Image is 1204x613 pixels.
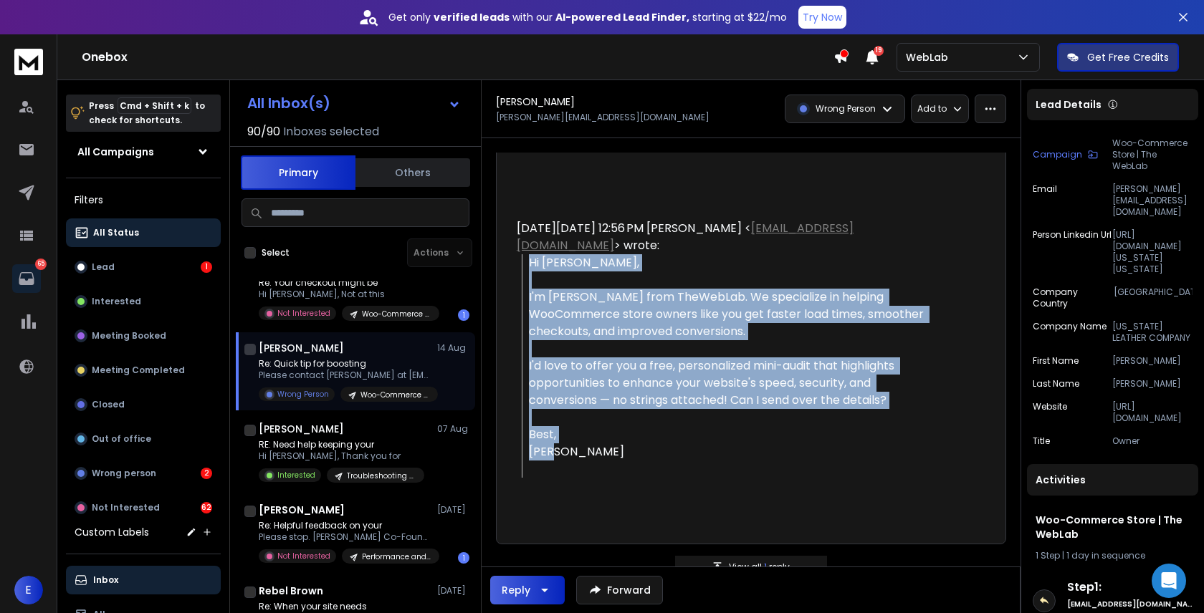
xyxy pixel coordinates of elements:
p: Wrong Person [816,103,876,115]
p: [PERSON_NAME][EMAIL_ADDRESS][DOMAIN_NAME] [496,112,709,123]
p: Hi [PERSON_NAME], Thank you for [259,450,424,462]
p: Interested [277,470,315,481]
p: Get only with our starting at $22/mo [388,10,787,24]
button: Out of office [66,425,221,453]
h1: [PERSON_NAME] [259,503,345,517]
p: Troubleshooting & Bug Fixes [347,470,416,481]
div: Hi [PERSON_NAME], [529,254,935,271]
button: Campaign [1033,137,1098,172]
div: 2 [201,468,212,479]
p: Hi [PERSON_NAME], Not at this [259,289,431,300]
p: Lead Details [1036,97,1102,112]
p: [US_STATE] LEATHER COMPANY [1112,321,1193,344]
span: 90 / 90 [247,123,280,140]
p: Re: Your checkout might be [259,277,431,289]
p: All Status [93,227,139,238]
h3: Inboxes selected [283,123,379,140]
p: [DATE] [437,585,469,597]
div: 1 [458,309,469,321]
div: Best, [529,426,935,443]
h3: Filters [66,190,221,210]
a: 65 [12,264,41,293]
p: Woo-Commerce Store | The WebLab [362,309,431,319]
h1: [PERSON_NAME] [259,341,344,355]
h1: Woo-Commerce Store | The WebLab [1036,513,1190,541]
p: Woo-Commerce Store | The WebLab [360,390,429,400]
p: Re: Quick tip for boosting [259,358,431,370]
button: Closed [66,390,221,419]
p: RE: Need help keeping your [259,439,424,450]
div: 1 [201,261,212,273]
button: Not Interested62 [66,493,221,522]
p: Add to [917,103,947,115]
p: Please contact [PERSON_NAME] at [EMAIL_ADDRESS][DOMAIN_NAME] [259,370,431,381]
button: Inbox [66,566,221,594]
p: Woo-Commerce Store | The WebLab [1112,137,1193,172]
p: Try Now [803,10,842,24]
p: Company Country [1033,286,1114,309]
button: E [14,576,43,604]
p: [PERSON_NAME][EMAIL_ADDRESS][DOMAIN_NAME] [1112,183,1193,218]
h6: [EMAIL_ADDRESS][DOMAIN_NAME] [1067,599,1193,609]
p: Email [1033,183,1057,218]
span: 19 [874,46,884,56]
strong: verified leads [434,10,510,24]
p: Inbox [93,574,118,586]
p: website [1033,401,1067,424]
p: Not Interested [277,551,330,561]
h1: [PERSON_NAME] [496,95,575,109]
div: I'd love to offer you a free, personalized mini-audit that highlights opportunities to enhance yo... [529,357,935,409]
p: 65 [35,259,47,270]
button: Reply [490,576,565,604]
button: Primary [241,155,355,190]
span: 1 day in sequence [1066,549,1145,561]
button: Interested [66,287,221,316]
p: Person Linkedin Url [1033,229,1112,275]
h1: All Inbox(s) [247,96,330,110]
button: Meeting Completed [66,356,221,385]
p: Press to check for shortcuts. [89,99,205,127]
div: 62 [201,502,212,513]
p: Performance and Security Issues [362,551,431,562]
a: [EMAIL_ADDRESS][DOMAIN_NAME] [517,220,854,254]
div: Activities [1027,464,1198,496]
h1: All Campaigns [77,145,154,159]
button: Try Now [798,6,846,29]
span: 1 [764,561,769,573]
button: Wrong person2 [66,459,221,488]
p: Re: Helpful feedback on your [259,520,431,531]
button: Meeting Booked [66,322,221,350]
div: [PERSON_NAME] [529,443,935,460]
p: Lead [92,261,115,273]
p: Out of office [92,433,151,445]
p: View all reply [729,561,790,573]
p: Closed [92,399,125,410]
p: Campaign [1033,149,1082,160]
div: Reply [502,583,530,597]
p: 14 Aug [437,342,469,354]
button: All Campaigns [66,137,221,166]
p: Wrong Person [277,389,329,400]
div: 1 [458,552,469,564]
button: All Status [66,218,221,247]
p: Please stop. [PERSON_NAME] Co-Founder [259,531,431,543]
p: Last Name [1033,378,1079,390]
p: Owner [1112,435,1193,447]
button: Others [355,157,470,188]
h1: Onebox [82,49,833,66]
p: Re: When your site needs [259,601,431,612]
p: [URL][DOMAIN_NAME][US_STATE][US_STATE] [1112,229,1193,275]
h1: [PERSON_NAME] [259,422,344,436]
p: title [1033,435,1050,447]
h1: Rebel Brown [259,584,323,598]
p: Not Interested [92,502,160,513]
img: logo [14,49,43,75]
p: Meeting Booked [92,330,166,342]
p: Not Interested [277,308,330,319]
h3: Custom Labels [75,525,149,539]
p: Meeting Completed [92,365,185,376]
p: WebLab [906,50,954,64]
span: Cmd + Shift + k [118,97,191,114]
